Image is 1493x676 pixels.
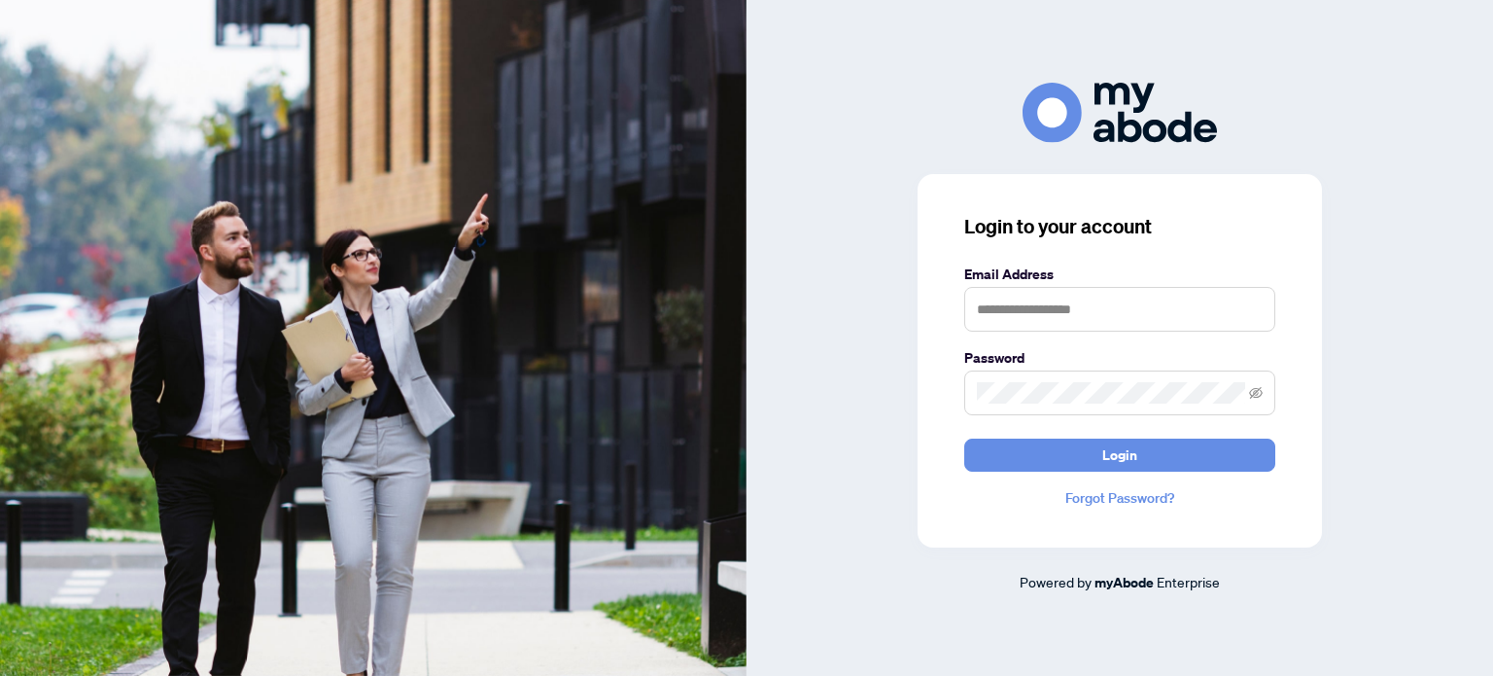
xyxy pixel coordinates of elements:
[1249,386,1263,400] span: eye-invisible
[1023,83,1217,142] img: ma-logo
[964,264,1275,285] label: Email Address
[964,487,1275,509] a: Forgot Password?
[1020,573,1092,590] span: Powered by
[1094,572,1154,593] a: myAbode
[1157,573,1220,590] span: Enterprise
[964,347,1275,369] label: Password
[964,213,1275,240] h3: Login to your account
[1102,440,1137,471] span: Login
[964,439,1275,472] button: Login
